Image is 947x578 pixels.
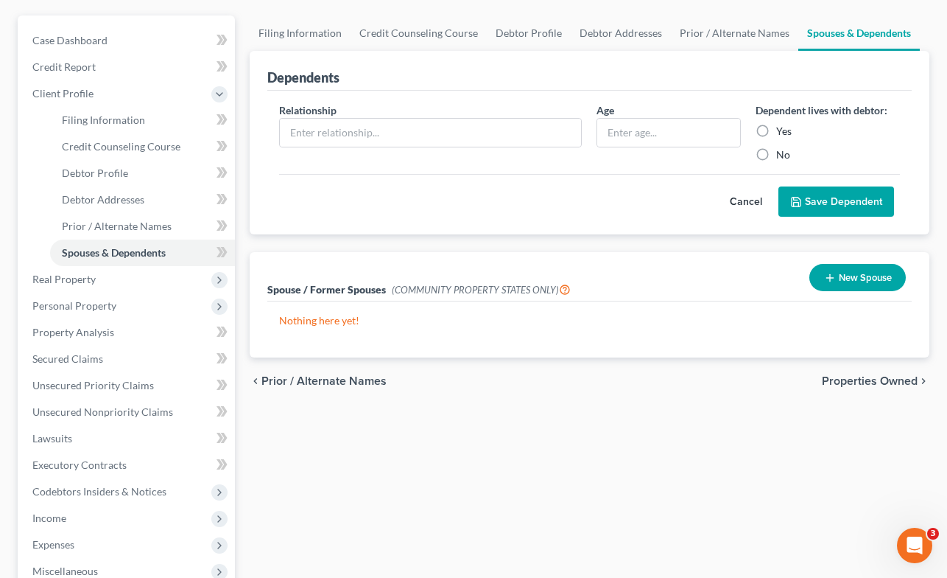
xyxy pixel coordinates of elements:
a: Lawsuits [21,425,235,452]
span: Unsecured Priority Claims [32,379,154,391]
button: Save Dependent [778,187,894,217]
button: chevron_left Prior / Alternate Names [250,375,387,387]
a: Spouses & Dependents [798,15,920,51]
a: Credit Counseling Course [50,133,235,160]
span: Secured Claims [32,352,103,365]
a: Credit Counseling Course [351,15,487,51]
a: Debtor Profile [487,15,571,51]
label: Dependent lives with debtor: [756,102,887,118]
span: Prior / Alternate Names [62,220,172,232]
span: Spouse / Former Spouses [267,283,386,296]
span: Lawsuits [32,432,72,445]
span: Debtor Profile [62,167,128,179]
span: Case Dashboard [32,34,108,46]
span: Executory Contracts [32,459,127,471]
span: Filing Information [62,114,145,126]
button: Properties Owned chevron_right [822,375,929,387]
span: Real Property [32,273,96,285]
a: Executory Contracts [21,452,235,478]
input: Enter relationship... [280,119,582,147]
a: Prior / Alternate Names [50,213,235,240]
span: Relationship [279,104,337,116]
span: Income [32,512,66,524]
a: Filing Information [50,107,235,133]
p: Nothing here yet! [279,313,901,328]
a: Unsecured Nonpriority Claims [21,399,235,425]
a: Filing Information [250,15,351,51]
a: Property Analysis [21,319,235,346]
a: Debtor Addresses [571,15,671,51]
label: No [776,147,790,162]
i: chevron_left [250,375,261,387]
span: Miscellaneous [32,565,98,577]
span: Client Profile [32,87,94,100]
div: Dependents [267,69,339,86]
a: Prior / Alternate Names [671,15,798,51]
label: Yes [776,124,792,139]
a: Spouses & Dependents [50,240,235,266]
i: chevron_right [918,375,929,387]
span: (COMMUNITY PROPERTY STATES ONLY) [392,284,571,296]
span: Expenses [32,538,74,551]
span: Personal Property [32,299,116,312]
iframe: Intercom live chat [897,528,932,563]
a: Debtor Profile [50,160,235,187]
span: Prior / Alternate Names [261,375,387,387]
span: Properties Owned [822,375,918,387]
span: Codebtors Insiders & Notices [32,485,166,498]
span: Unsecured Nonpriority Claims [32,405,173,418]
a: Secured Claims [21,346,235,372]
span: Spouses & Dependents [62,246,166,259]
span: 3 [927,528,939,540]
button: Cancel [714,187,778,217]
a: Credit Report [21,54,235,80]
span: Debtor Addresses [62,193,144,206]
a: Debtor Addresses [50,187,235,213]
button: New Spouse [809,264,906,291]
input: Enter age... [597,119,740,147]
a: Unsecured Priority Claims [21,372,235,399]
span: Credit Report [32,60,96,73]
span: Credit Counseling Course [62,140,180,153]
a: Case Dashboard [21,27,235,54]
label: Age [596,102,614,118]
span: Property Analysis [32,326,114,338]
